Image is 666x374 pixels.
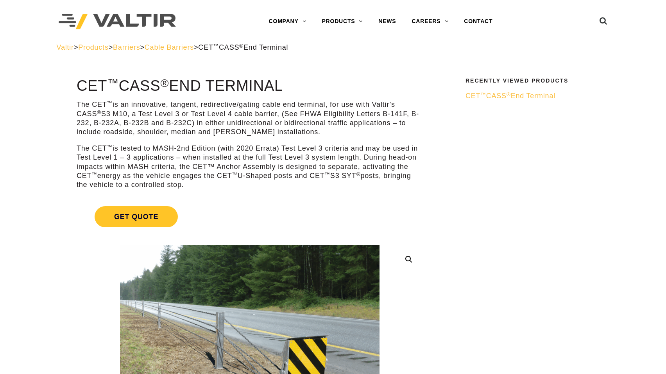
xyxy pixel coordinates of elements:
a: CONTACT [456,14,500,29]
a: CAREERS [404,14,456,29]
p: The CET is an innovative, tangent, redirective/gating cable end terminal, for use with Valtir’s C... [77,100,423,137]
h1: CET CASS End Terminal [77,78,423,94]
a: NEWS [371,14,404,29]
sup: ™ [232,171,238,177]
sup: ® [356,171,361,177]
img: Valtir [59,14,176,30]
span: CET CASS End Terminal [198,43,288,51]
sup: ® [97,110,101,115]
sup: ™ [107,77,118,89]
a: CET™CASS®End Terminal [465,92,605,101]
h2: Recently Viewed Products [465,78,605,84]
a: Barriers [113,43,140,51]
a: PRODUCTS [314,14,371,29]
a: COMPANY [261,14,314,29]
sup: ™ [107,144,113,150]
a: Products [78,43,108,51]
sup: ® [160,77,169,89]
p: The CET is tested to MASH-2nd Edition (with 2020 Errata) Test Level 3 criteria and may be used in... [77,144,423,190]
sup: ™ [107,100,113,106]
sup: ® [507,92,511,97]
sup: ® [239,43,243,49]
sup: ™ [91,171,97,177]
sup: ™ [213,43,219,49]
span: Get Quote [95,206,178,227]
a: Cable Barriers [145,43,194,51]
sup: ™ [480,92,486,97]
a: Valtir [56,43,73,51]
div: > > > > [56,43,609,52]
sup: ™ [325,171,330,177]
span: CET CASS End Terminal [465,92,555,100]
a: Get Quote [77,197,423,237]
